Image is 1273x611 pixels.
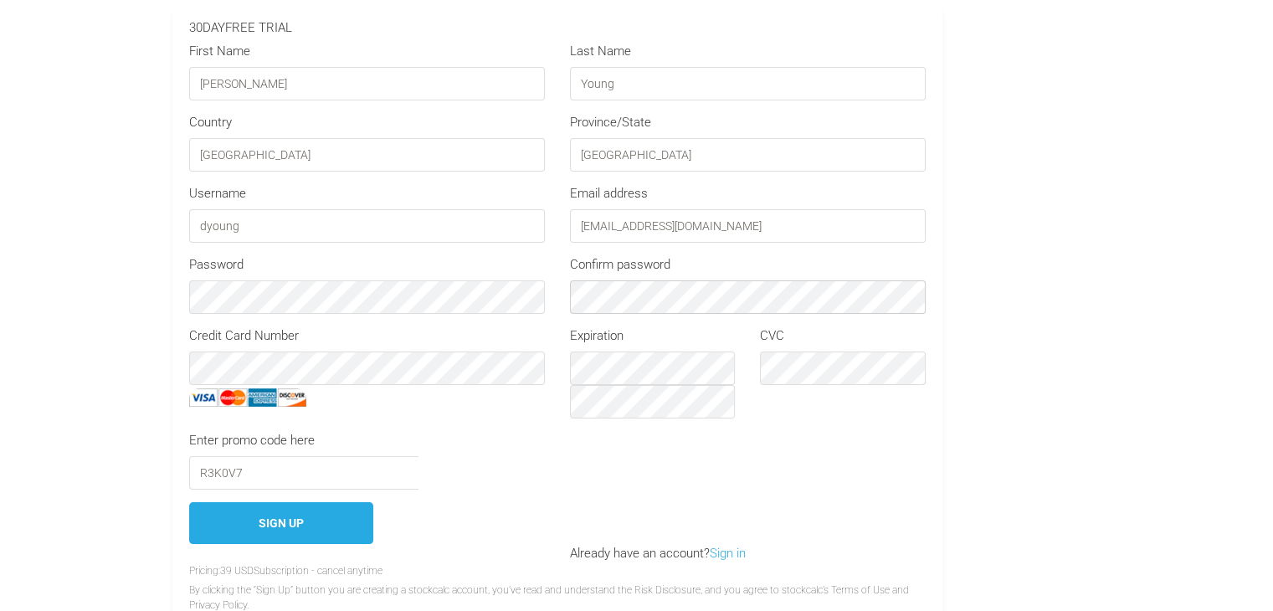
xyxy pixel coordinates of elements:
[570,255,670,275] label: Confirm password
[570,67,926,100] input: Last Name e.g. Smith
[189,184,246,203] label: Username
[557,546,758,561] span: Already have an account?
[189,20,203,35] span: 30
[225,20,292,35] span: FREE TRIAL
[189,502,373,545] button: Sign Up
[760,326,784,346] label: CVC
[189,67,545,100] input: First Name e.g. John
[220,565,254,577] span: 39 USD
[570,42,631,61] label: Last Name
[570,113,651,132] label: Province/State
[189,431,315,450] label: Enter promo code here
[189,209,545,243] input: Username
[189,563,926,578] p: Pricing:
[189,42,250,61] label: First Name
[189,326,299,346] label: Credit Card Number
[710,546,746,561] a: Sign in
[203,20,225,35] span: DAY
[570,209,926,243] input: Email address
[189,138,545,172] input: Country
[570,326,624,346] label: Expiration
[189,388,306,407] img: CC_icons.png
[570,184,648,203] label: Email address
[189,255,244,275] label: Password
[189,113,232,132] label: Country
[254,565,382,577] span: Subscription - cancel anytime
[570,138,926,172] input: Province/State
